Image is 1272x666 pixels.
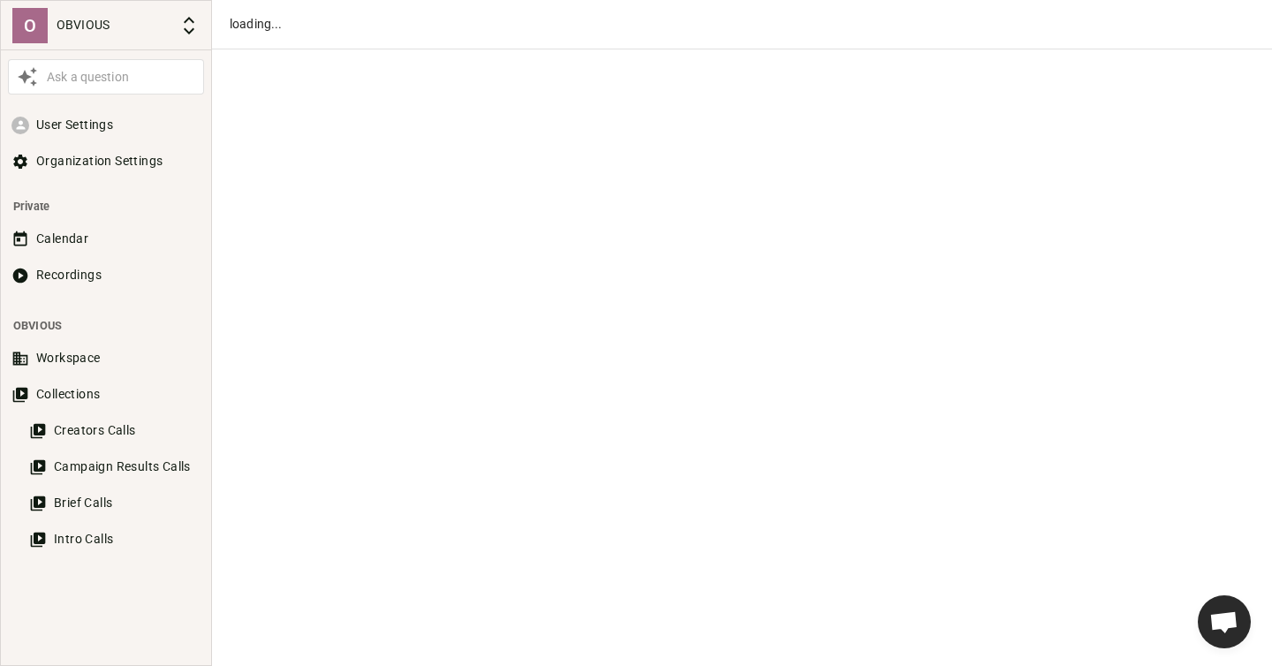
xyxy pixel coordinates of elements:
[8,109,204,141] button: User Settings
[26,450,204,483] button: Campaign Results Calls
[8,190,204,223] li: Private
[26,414,204,447] button: Creators Calls
[26,487,204,519] button: Brief Calls
[42,68,200,87] div: Ask a question
[8,378,204,411] button: Collections
[8,145,204,178] button: Organization Settings
[12,8,48,43] div: O
[8,223,204,255] button: Calendar
[8,342,204,375] button: Workspace
[12,62,42,92] button: Awesile Icon
[8,309,204,342] li: OBVIOUS
[230,15,1245,34] div: loading...
[26,523,204,556] button: Intro Calls
[8,259,204,291] button: Recordings
[1198,595,1251,648] div: Ouvrir le chat
[57,16,171,34] p: OBVIOUS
